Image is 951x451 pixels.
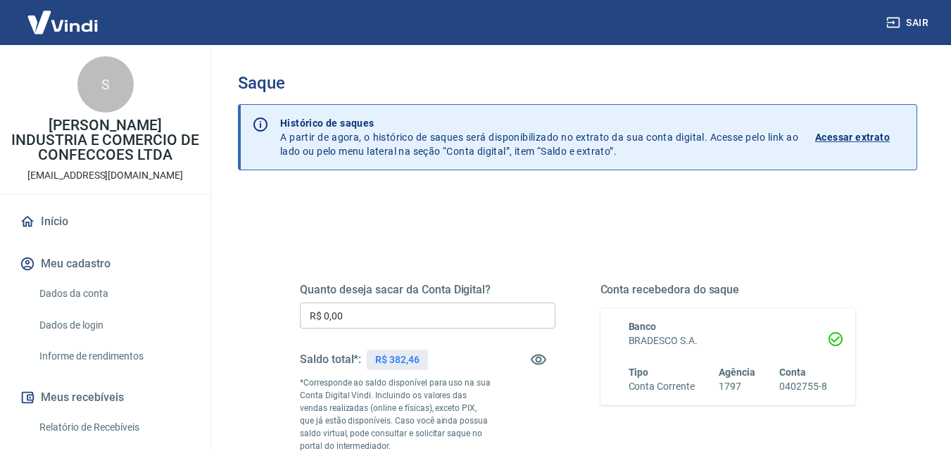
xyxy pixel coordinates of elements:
button: Meus recebíveis [17,382,194,413]
button: Meu cadastro [17,248,194,279]
h6: BRADESCO S.A. [629,334,828,348]
a: Dados da conta [34,279,194,308]
p: Histórico de saques [280,116,798,130]
h5: Saldo total*: [300,352,361,367]
a: Relatório de Recebíveis [34,413,194,442]
a: Dados de login [34,311,194,340]
div: S [77,56,134,113]
p: [EMAIL_ADDRESS][DOMAIN_NAME] [27,168,183,183]
span: Conta [779,367,806,378]
img: Vindi [17,1,108,44]
h3: Saque [238,73,917,93]
h5: Quanto deseja sacar da Conta Digital? [300,283,555,297]
h5: Conta recebedora do saque [600,283,856,297]
span: Agência [719,367,755,378]
span: Banco [629,321,657,332]
span: Tipo [629,367,649,378]
p: [PERSON_NAME] INDUSTRIA E COMERCIO DE CONFECCOES LTDA [11,118,199,163]
a: Início [17,206,194,237]
h6: 1797 [719,379,755,394]
h6: Conta Corrente [629,379,695,394]
h6: 0402755-8 [779,379,827,394]
a: Acessar extrato [815,116,905,158]
a: Informe de rendimentos [34,342,194,371]
p: A partir de agora, o histórico de saques será disponibilizado no extrato da sua conta digital. Ac... [280,116,798,158]
p: Acessar extrato [815,130,890,144]
p: R$ 382,46 [375,352,420,367]
button: Sair [883,10,934,36]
